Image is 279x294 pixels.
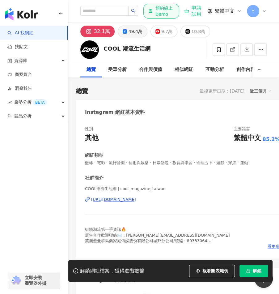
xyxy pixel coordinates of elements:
[33,99,47,106] div: BETA
[234,133,261,143] div: 繁體中文
[7,72,32,78] a: 商案媒合
[85,133,99,143] div: 其他
[87,66,96,73] div: 總覽
[180,26,210,37] button: 10.8萬
[14,95,47,109] span: 趨勢分析
[5,8,38,20] img: logo
[7,100,12,105] span: rise
[150,26,177,37] button: 9.7萬
[85,152,104,159] div: 網紅類型
[184,5,202,17] a: 申請試用
[161,27,172,36] div: 9.7萬
[139,66,162,73] div: 合作與價值
[252,8,255,14] span: Y
[239,265,268,277] button: 解鎖
[175,66,193,73] div: 相似網紅
[25,275,46,286] span: 立即安裝 瀏覽器外掛
[7,44,28,50] a: 找貼文
[80,268,144,274] div: 解鎖網紅檔案，獲得進階數據
[80,40,99,59] img: KOL Avatar
[191,27,205,36] div: 10.8萬
[143,4,179,19] a: 預約線上 Demo
[85,227,249,254] span: 街頭潮流第一手資訊🔥 廣告合作歡迎聯絡✉️：[PERSON_NAME][EMAIL_ADDRESS][DOMAIN_NAME] 英屬蓋曼群島商家庭傳媒股份有限公司城邦分公司/統編：8033306...
[104,45,150,52] div: COOL 潮流生活網
[129,27,142,36] div: 49.4萬
[80,26,115,37] button: 32.1萬
[85,109,145,116] div: Instagram 網紅基本資料
[246,269,250,273] span: lock
[8,272,60,289] a: chrome extension立即安裝 瀏覽器外掛
[250,87,271,95] div: 近三個月
[205,66,224,73] div: 互動分析
[14,54,27,68] span: 資源庫
[108,66,127,73] div: 受眾分析
[118,26,147,37] button: 49.4萬
[7,85,32,92] a: 洞察報告
[10,275,22,285] img: chrome extension
[253,268,261,273] span: 解鎖
[94,27,110,36] div: 32.1萬
[148,5,174,17] div: 預約線上 Demo
[91,197,136,202] div: [URL][DOMAIN_NAME]
[215,8,235,14] span: 繁體中文
[189,265,235,277] button: 觀看圖表範例
[85,126,93,132] div: 性別
[200,89,244,93] div: 最後更新日期：[DATE]
[85,175,104,181] div: 社群簡介
[76,87,88,95] div: 總覽
[234,126,250,132] div: 主要語言
[7,30,33,36] a: searchAI 找網紅
[131,9,135,13] span: search
[202,268,228,273] span: 觀看圖表範例
[14,109,32,123] span: 競品分析
[236,66,264,73] div: 創作內容分析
